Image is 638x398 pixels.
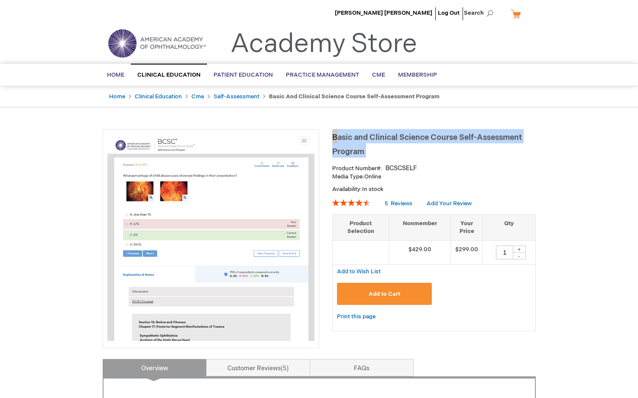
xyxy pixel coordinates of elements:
[513,252,526,259] div: -
[206,359,310,376] a: Customer Reviews5
[369,291,400,298] span: Add to Cart
[135,93,182,100] a: Clinical Education
[389,214,451,240] th: Nonmember
[103,359,207,376] a: Overview
[332,165,382,172] strong: Product Number
[438,10,460,16] a: Log Out
[214,71,273,78] span: Patient Education
[107,71,124,78] span: Home
[335,10,432,16] a: [PERSON_NAME] [PERSON_NAME]
[332,185,536,194] p: Availability:
[310,359,414,376] a: FAQs
[269,93,440,100] strong: Basic and Clinical Science Course Self-Assessment Program
[391,200,412,207] span: Reviews
[398,71,437,78] span: Membership
[286,71,359,78] span: Practice Management
[137,71,201,78] span: Clinical Education
[451,240,483,264] td: $299.00
[362,186,383,193] span: In stock
[464,4,497,22] span: Search
[385,200,388,207] span: 5
[332,173,536,181] p: Online
[513,246,526,253] div: +
[427,200,472,207] a: Add Your Review
[332,133,522,156] span: Basic and Clinical Science Course Self-Assessment Program
[191,93,204,100] a: Cme
[372,71,385,78] span: CME
[385,164,417,173] div: BCSCSELF
[107,134,314,341] img: Basic and Clinical Science Course Self-Assessment Program
[332,199,370,206] div: 92%
[281,365,289,372] span: 5
[451,214,483,240] th: Your Price
[337,283,432,305] button: Add to Cart
[230,29,417,60] a: Academy Store
[333,214,389,240] th: Product Selection
[214,93,259,100] a: Self-Assessment
[332,173,364,180] strong: Media Type:
[337,311,376,322] a: Print this page
[389,240,451,264] td: $429.00
[109,93,125,100] a: Home
[496,246,513,259] input: Qty
[337,268,381,275] a: Add to Wish List
[483,214,535,240] th: Qty
[385,200,414,207] a: 5 Reviews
